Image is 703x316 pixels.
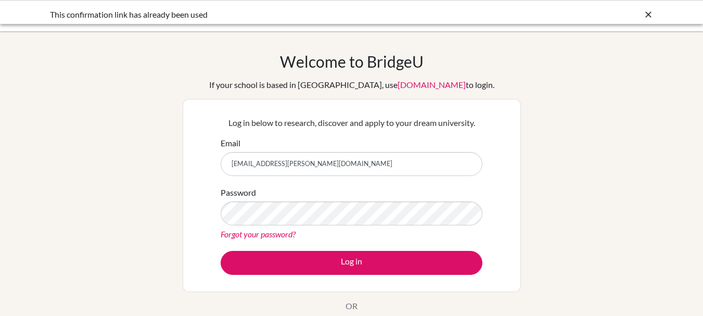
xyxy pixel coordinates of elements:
[398,80,466,90] a: [DOMAIN_NAME]
[221,251,482,275] button: Log in
[209,79,494,91] div: If your school is based in [GEOGRAPHIC_DATA], use to login.
[221,137,240,149] label: Email
[221,186,256,199] label: Password
[221,117,482,129] p: Log in below to research, discover and apply to your dream university.
[221,229,296,239] a: Forgot your password?
[280,52,424,71] h1: Welcome to BridgeU
[346,300,357,312] p: OR
[50,8,497,21] div: This confirmation link has already been used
